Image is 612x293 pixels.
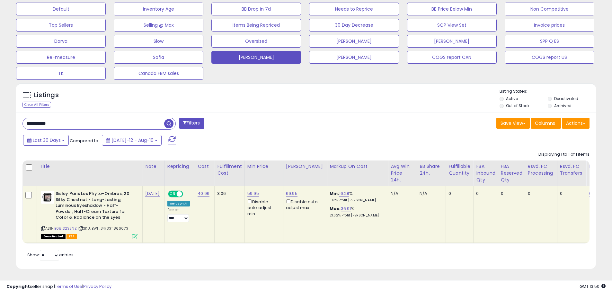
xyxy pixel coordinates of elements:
button: Oversized [211,35,301,48]
div: Repricing [167,163,192,170]
div: 0 [501,191,520,197]
span: OFF [182,191,192,197]
b: Max: [330,206,341,212]
div: Fulfillment Cost [217,163,242,177]
button: Re-measure [16,51,106,64]
button: Sofia [114,51,203,64]
button: Darya [16,35,106,48]
div: Title [40,163,140,170]
button: Save View [496,118,530,129]
div: FBA inbound Qty [476,163,495,183]
div: N/A [420,191,441,197]
button: [DATE]-12 - Aug-10 [102,135,162,146]
span: | SKU: BW1_3473311866073 [78,226,128,231]
a: 59.95 [247,190,259,197]
div: Rsvd. FC Transfers [560,163,584,177]
div: Clear All Filters [22,102,51,108]
button: SOP View Set [407,19,497,32]
button: TK [16,67,106,80]
button: [PERSON_NAME] [407,35,497,48]
span: 2025-09-10 13:50 GMT [580,283,606,289]
b: Min: [330,190,339,197]
a: [DATE] [145,190,160,197]
button: [PERSON_NAME] [211,51,301,64]
div: 0 [448,191,468,197]
span: [DATE]-12 - Aug-10 [111,137,154,143]
a: B081S233NZ [54,226,77,231]
label: Active [506,96,518,101]
button: [PERSON_NAME] [309,51,399,64]
div: Displaying 1 to 1 of 1 items [538,151,590,158]
div: % [330,206,383,218]
button: Columns [531,118,561,129]
strong: Copyright [6,283,30,289]
button: Inventory Age [114,3,203,15]
div: [PERSON_NAME] [286,163,324,170]
button: [PERSON_NAME] [309,35,399,48]
div: Disable auto adjust max [286,198,322,211]
b: Sisley Paris Les Phyto-Ombres, 20 Silky Chestnut - Long-Lasting, Luminous Eyeshadow - Half-Powder... [56,191,134,222]
a: 0.00 [589,190,598,197]
a: 40.96 [198,190,209,197]
button: Default [16,3,106,15]
a: 69.95 [286,190,297,197]
div: Rsvd. FC Processing [528,163,554,177]
button: COGS report US [505,51,594,64]
button: Slow [114,35,203,48]
a: 36.91 [341,206,351,212]
button: Top Sellers [16,19,106,32]
div: Amazon AI [167,201,190,206]
img: 41UReYwyjwL._SL40_.jpg [41,191,54,204]
button: Last 30 Days [23,135,69,146]
span: Compared to: [70,138,99,144]
span: FBA [67,234,77,239]
div: 0 [560,191,581,197]
button: Needs to Reprice [309,3,399,15]
div: Markup on Cost [330,163,385,170]
div: 3.06 [217,191,240,197]
div: Disable auto adjust min [247,198,278,217]
p: 11.13% Profit [PERSON_NAME] [330,198,383,203]
div: ASIN: [41,191,137,238]
span: ON [169,191,177,197]
button: Non Competitive [505,3,594,15]
div: Avg Win Price 24h. [391,163,414,183]
button: Selling @ Max [114,19,203,32]
th: The percentage added to the cost of goods (COGS) that forms the calculator for Min & Max prices. [327,160,388,186]
div: N/A [391,191,412,197]
button: COGS report CAN [407,51,497,64]
div: Note [145,163,162,170]
div: Fulfillable Quantity [448,163,471,177]
label: Deactivated [554,96,578,101]
div: BB Share 24h. [420,163,443,177]
a: Terms of Use [55,283,82,289]
button: 30 Day Decrease [309,19,399,32]
a: Privacy Policy [83,283,111,289]
span: Last 30 Days [33,137,61,143]
div: % [330,191,383,203]
button: Filters [179,118,204,129]
button: Actions [562,118,590,129]
button: SPP Q ES [505,35,594,48]
button: BB Drop in 7d [211,3,301,15]
div: Cost [198,163,212,170]
div: seller snap | | [6,284,111,290]
div: Min Price [247,163,280,170]
div: 0 [476,191,493,197]
a: 16.28 [339,190,350,197]
button: BB Price Below Min [407,3,497,15]
button: Invoice prices [505,19,594,32]
h5: Listings [34,91,59,100]
p: 21.62% Profit [PERSON_NAME] [330,213,383,218]
div: FBA Reserved Qty [501,163,522,183]
span: Columns [535,120,555,126]
div: Preset: [167,208,190,222]
div: 0 [528,191,552,197]
button: Canada FBM sales [114,67,203,80]
span: Show: entries [27,252,74,258]
label: Archived [554,103,572,108]
span: All listings that are unavailable for purchase on Amazon for any reason other than out-of-stock [41,234,66,239]
button: Items Being Repriced [211,19,301,32]
p: Listing States: [500,88,596,95]
label: Out of Stock [506,103,529,108]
